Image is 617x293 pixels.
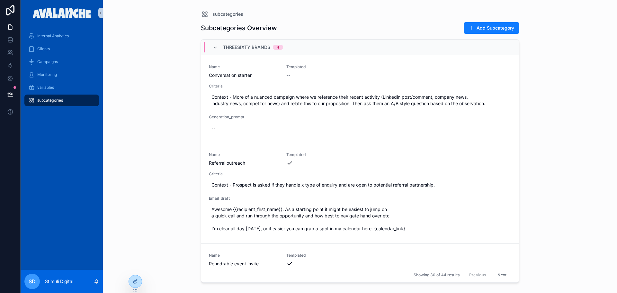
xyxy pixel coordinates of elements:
span: Email_draft [209,196,511,201]
span: Clients [37,46,50,51]
span: ThreeSixty Brands [223,44,270,50]
a: variables [24,82,99,93]
span: -- [286,72,290,78]
a: Monitoring [24,69,99,80]
span: Criteria [209,171,511,177]
a: subcategories [24,95,99,106]
span: Context - Prospect is asked if they handle x type of enquiry and are open to potential referral p... [211,182,509,188]
a: subcategories [201,10,243,18]
a: NameReferral outreachTemplatedCriteriaContext - Prospect is asked if they handle x type of enquir... [201,143,519,243]
span: Name [209,152,279,157]
span: Roundtable event invite [209,261,279,267]
div: scrollable content [21,26,103,114]
span: Name [209,253,279,258]
div: 4 [277,45,279,50]
button: Add Subcategory [464,22,519,34]
span: Context - More of a nuanced campaign where we reference their recent activity (Linkedin post/comm... [211,94,509,107]
a: NameConversation starterTemplated--CriteriaContext - More of a nuanced campaign where we referenc... [201,55,519,143]
p: Stimuli Digital [45,278,73,285]
img: App logo [33,8,91,18]
span: Name [209,64,279,69]
span: Awesome {{recipient_first_name}}. As a starting point it might be easiest to jump on a quick call... [211,206,509,232]
span: Templated [286,152,356,157]
span: Showing 30 of 44 results [414,272,460,278]
span: SD [29,278,36,285]
span: variables [37,85,54,90]
h1: Subcategories Overview [201,23,277,32]
a: Clients [24,43,99,55]
span: Criteria [209,84,511,89]
div: -- [211,125,215,131]
span: Conversation starter [209,72,279,78]
span: subcategories [212,11,243,17]
span: Referral outreach [209,160,279,166]
span: Generation_prompt [209,114,279,120]
span: Templated [286,64,356,69]
span: Monitoring [37,72,57,77]
span: Campaigns [37,59,58,64]
span: Templated [286,253,356,258]
span: subcategories [37,98,63,103]
a: Internal Analytics [24,30,99,42]
a: Campaigns [24,56,99,68]
button: Next [493,270,511,280]
span: Internal Analytics [37,33,69,39]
